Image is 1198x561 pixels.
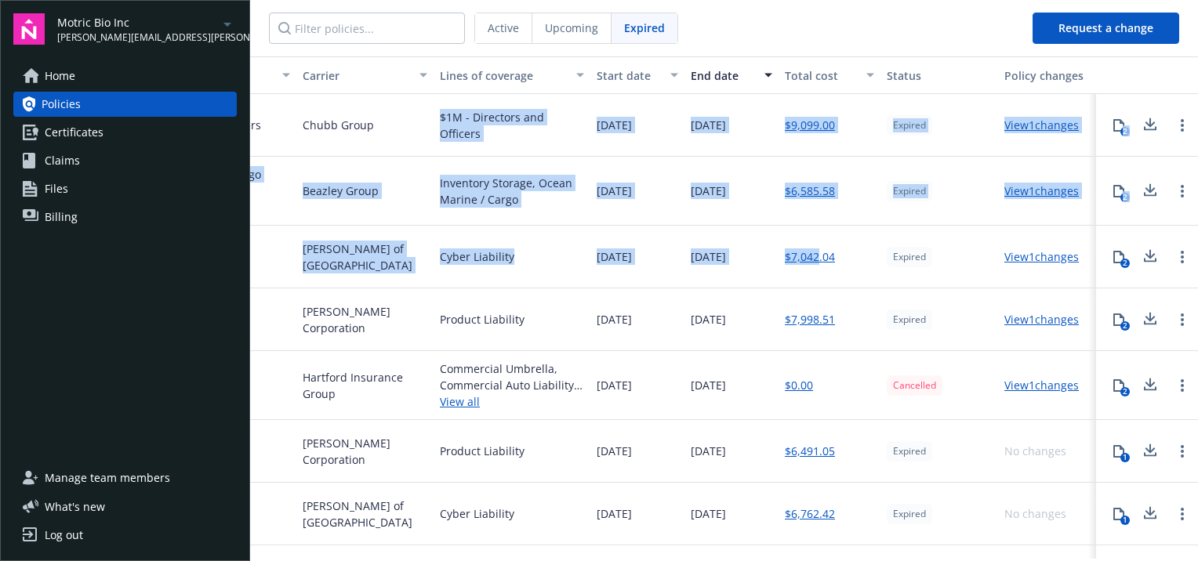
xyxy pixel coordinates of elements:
div: Cyber Liability [440,248,514,265]
div: Start date [597,67,661,84]
div: 1 [1120,516,1130,525]
span: Motric Bio Inc [57,14,218,31]
span: [PERSON_NAME] Corporation [303,435,427,468]
span: Claims [45,148,80,173]
button: 2 [1103,370,1134,401]
a: Open options [1173,376,1192,395]
button: What's new [13,498,130,515]
span: [DATE] [691,248,726,265]
a: $7,042.04 [785,248,835,265]
a: Billing [13,204,237,230]
div: Lines of coverage [440,67,567,84]
span: [PERSON_NAME] Corporation [303,303,427,336]
span: Expired [624,20,665,36]
a: Open options [1173,505,1192,523]
a: Open options [1173,442,1192,461]
a: View 1 changes [1004,183,1079,198]
div: $1M - Directors and Officers [440,109,584,142]
a: $6,585.58 [785,183,835,199]
span: Certificates [45,120,103,145]
span: [DATE] [691,183,726,199]
a: $7,998.51 [785,311,835,328]
span: [DATE] [691,505,726,522]
a: $6,762.42 [785,505,835,522]
span: Files [45,176,68,201]
span: Cancelled [893,378,936,393]
span: [PERSON_NAME][EMAIL_ADDRESS][PERSON_NAME][DOMAIN_NAME] [57,31,218,45]
span: [DATE] [597,248,632,265]
a: Open options [1173,310,1192,329]
a: $0.00 [785,377,813,393]
div: 1 [1120,453,1130,462]
input: Filter policies... [269,13,465,44]
span: [DATE] [597,443,632,459]
a: Home [13,63,237,89]
button: Request a change [1033,13,1179,44]
span: Expired [893,118,926,132]
span: [DATE] [597,183,632,199]
span: Policies [42,92,81,117]
div: 2 [1120,127,1130,136]
div: No changes [1004,505,1066,522]
button: Total cost [779,56,880,94]
a: $9,099.00 [785,117,835,133]
a: View 1 changes [1004,249,1079,264]
span: Expired [893,444,926,458]
span: [PERSON_NAME] of [GEOGRAPHIC_DATA] [303,241,427,273]
div: Total cost [785,67,857,84]
span: Expired [893,250,926,264]
button: Start date [590,56,684,94]
a: Open options [1173,248,1192,266]
span: Chubb Group [303,117,374,133]
div: End date [691,67,755,84]
div: Commercial Umbrella, Commercial Auto Liability, General Liability [440,360,584,393]
div: Status [887,67,992,84]
a: View 1 changes [1004,118,1079,132]
img: navigator-logo.svg [13,13,45,45]
span: What ' s new [45,498,105,515]
button: Motric Bio Inc[PERSON_NAME][EMAIL_ADDRESS][PERSON_NAME][DOMAIN_NAME]arrowDropDown [57,13,237,45]
a: Files [13,176,237,201]
a: View 1 changes [1004,312,1079,327]
button: 2 [1103,110,1134,141]
div: 2 [1120,321,1130,331]
span: Billing [45,204,78,230]
span: [DATE] [597,311,632,328]
button: 2 [1103,304,1134,335]
div: Product Liability [440,443,525,459]
div: 2 [1120,387,1130,396]
div: Cyber Liability [440,505,514,522]
a: View all [440,393,584,410]
button: Policy changes [998,56,1096,94]
span: Expired [893,313,926,327]
span: [DATE] [691,117,726,133]
span: Hartford Insurance Group [303,369,427,402]
button: Status [880,56,998,94]
span: Upcoming [545,20,598,36]
button: 2 [1103,241,1134,273]
a: Manage team members [13,465,237,490]
span: [DATE] [597,505,632,522]
div: Inventory Storage, Ocean Marine / Cargo [440,175,584,208]
span: [DATE] [691,443,726,459]
div: 2 [1120,259,1130,268]
span: [DATE] [597,117,632,133]
span: Expired [893,184,926,198]
span: Home [45,63,75,89]
span: [DATE] [597,377,632,393]
div: No changes [1004,443,1066,459]
a: Certificates [13,120,237,145]
button: End date [684,56,779,94]
a: Policies [13,92,237,117]
div: Log out [45,523,83,548]
button: Carrier [296,56,434,94]
a: Open options [1173,116,1192,135]
button: 1 [1103,436,1134,467]
div: Policy changes [1004,67,1090,84]
span: Active [488,20,519,36]
div: Product Liability [440,311,525,328]
span: [PERSON_NAME] of [GEOGRAPHIC_DATA] [303,498,427,530]
button: 2 [1103,176,1134,207]
button: Lines of coverage [434,56,590,94]
a: View 1 changes [1004,378,1079,393]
